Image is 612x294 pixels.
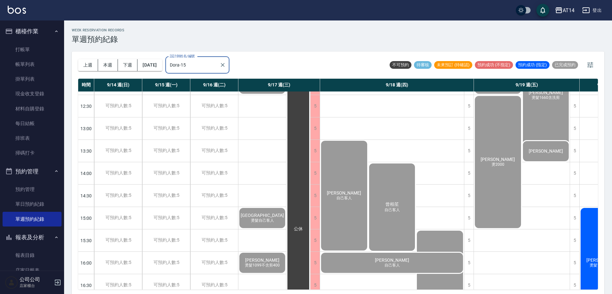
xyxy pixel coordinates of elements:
[244,258,281,263] span: [PERSON_NAME]
[570,252,579,274] div: 5
[94,117,142,139] div: 可預約人數:5
[3,101,62,116] a: 材料自購登錄
[563,6,575,14] div: AT14
[94,79,142,91] div: 9/14 週(日)
[190,207,238,229] div: 可預約人數:5
[3,263,62,278] a: 店家日報表
[5,276,18,289] img: Person
[310,117,320,139] div: 5
[3,182,62,197] a: 預約管理
[94,207,142,229] div: 可預約人數:5
[464,207,474,229] div: 5
[94,252,142,274] div: 可預約人數:5
[434,62,472,68] span: 未來預訂 (待確認)
[142,140,190,162] div: 可預約人數:5
[78,79,94,91] div: 時間
[78,59,98,71] button: 上週
[516,62,550,68] span: 預約成功 (指定)
[78,162,94,184] div: 14:00
[78,117,94,139] div: 13:00
[570,117,579,139] div: 5
[530,95,561,100] span: 燙髮1660含洗剪
[527,148,564,154] span: [PERSON_NAME]
[78,207,94,229] div: 15:00
[570,162,579,184] div: 5
[72,28,124,32] h2: WEEK RESERVATION RECORDS
[374,258,410,263] span: [PERSON_NAME]
[94,185,142,207] div: 可預約人數:5
[3,57,62,72] a: 帳單列表
[3,72,62,86] a: 掛單列表
[335,195,353,201] span: 自己客人
[536,4,549,17] button: save
[3,23,62,40] button: 櫃檯作業
[3,163,62,180] button: 預約管理
[320,79,474,91] div: 9/18 週(四)
[384,202,400,207] span: 曾栢笙
[142,117,190,139] div: 可預約人數:5
[326,190,362,195] span: [PERSON_NAME]
[310,252,320,274] div: 5
[142,79,190,91] div: 9/15 週(一)
[3,248,62,263] a: 報表目錄
[310,229,320,251] div: 5
[170,54,195,59] label: 設計師姓名/編號
[218,60,227,69] button: Clear
[250,218,275,223] span: 燙髮自己客人
[464,162,474,184] div: 5
[310,185,320,207] div: 5
[3,42,62,57] a: 打帳單
[98,59,118,71] button: 本週
[94,229,142,251] div: 可預約人數:5
[475,62,513,68] span: 預約成功 (不指定)
[3,197,62,211] a: 單日預約紀錄
[310,95,320,117] div: 5
[78,184,94,207] div: 14:30
[383,263,401,268] span: 自己客人
[552,4,577,17] button: AT14
[20,283,52,289] p: 店家櫃台
[490,162,506,167] span: 燙2000
[580,4,604,16] button: 登出
[8,6,26,14] img: Logo
[239,213,285,218] span: [GEOGRAPHIC_DATA]
[310,162,320,184] div: 5
[142,252,190,274] div: 可預約人數:5
[383,207,401,213] span: 自己客人
[190,162,238,184] div: 可預約人數:5
[3,86,62,101] a: 現金收支登錄
[94,140,142,162] div: 可預約人數:5
[142,229,190,251] div: 可預約人數:5
[474,79,580,91] div: 9/19 週(五)
[190,229,238,251] div: 可預約人數:5
[552,62,578,68] span: 已完成預約
[72,35,124,44] h3: 單週預約紀錄
[118,59,138,71] button: 下週
[464,229,474,251] div: 5
[244,263,281,268] span: 燙髮1099不含剪400
[78,72,94,95] div: 12:00
[238,79,320,91] div: 9/17 週(三)
[190,140,238,162] div: 可預約人數:5
[190,252,238,274] div: 可預約人數:5
[190,117,238,139] div: 可預約人數:5
[190,185,238,207] div: 可預約人數:5
[142,162,190,184] div: 可預約人數:5
[570,185,579,207] div: 5
[94,95,142,117] div: 可預約人數:5
[527,90,564,95] span: [PERSON_NAME]
[78,251,94,274] div: 16:00
[142,185,190,207] div: 可預約人數:5
[310,207,320,229] div: 5
[464,252,474,274] div: 5
[190,79,238,91] div: 9/16 週(二)
[479,157,516,162] span: [PERSON_NAME]
[78,95,94,117] div: 12:30
[464,95,474,117] div: 5
[570,229,579,251] div: 5
[78,139,94,162] div: 13:30
[570,207,579,229] div: 5
[464,140,474,162] div: 5
[190,95,238,117] div: 可預約人數:5
[142,95,190,117] div: 可預約人數:5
